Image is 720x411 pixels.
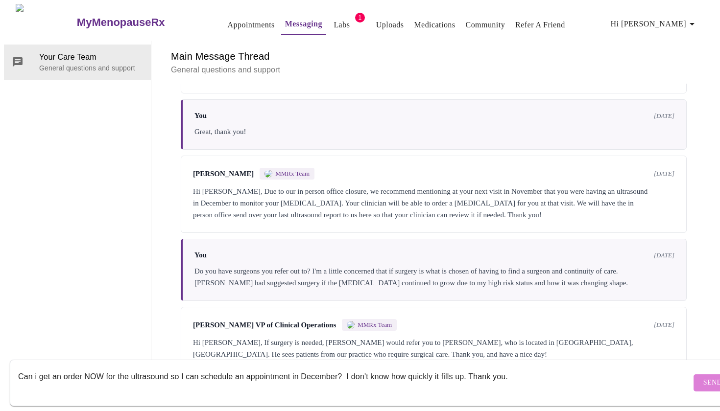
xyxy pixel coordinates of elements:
[39,63,143,73] p: General questions and support
[358,321,392,329] span: MMRx Team
[18,367,691,398] textarea: Send a message about your appointment
[4,45,151,80] div: Your Care TeamGeneral questions and support
[355,13,365,23] span: 1
[654,112,674,120] span: [DATE]
[194,251,207,259] span: You
[281,14,326,35] button: Messaging
[347,321,355,329] img: MMRX
[171,48,696,64] h6: Main Message Thread
[410,15,459,35] button: Medications
[466,18,505,32] a: Community
[654,170,674,178] span: [DATE]
[334,18,350,32] a: Labs
[285,17,322,31] a: Messaging
[75,5,204,40] a: MyMenopauseRx
[39,51,143,63] span: Your Care Team
[607,14,702,34] button: Hi [PERSON_NAME]
[16,4,75,41] img: MyMenopauseRx Logo
[462,15,509,35] button: Community
[264,170,272,178] img: MMRX
[224,15,279,35] button: Appointments
[194,112,207,120] span: You
[654,251,674,259] span: [DATE]
[275,170,310,178] span: MMRx Team
[194,126,674,137] div: Great, thank you!
[194,265,674,289] div: Do you have surgeons you refer out to? I'm a little concerned that if surgery is what is chosen o...
[193,185,674,221] div: Hi [PERSON_NAME], Due to our in person office closure, we recommend mentioning at your next visit...
[193,321,336,329] span: [PERSON_NAME] VP of Clinical Operations
[511,15,569,35] button: Refer a Friend
[372,15,408,35] button: Uploads
[654,321,674,329] span: [DATE]
[228,18,275,32] a: Appointments
[515,18,565,32] a: Refer a Friend
[77,16,165,29] h3: MyMenopauseRx
[611,17,698,31] span: Hi [PERSON_NAME]
[376,18,404,32] a: Uploads
[326,15,358,35] button: Labs
[193,170,254,178] span: [PERSON_NAME]
[414,18,455,32] a: Medications
[171,64,696,76] p: General questions and support
[193,337,674,360] div: Hi [PERSON_NAME], If surgery is needed, [PERSON_NAME] would refer you to [PERSON_NAME], who is lo...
